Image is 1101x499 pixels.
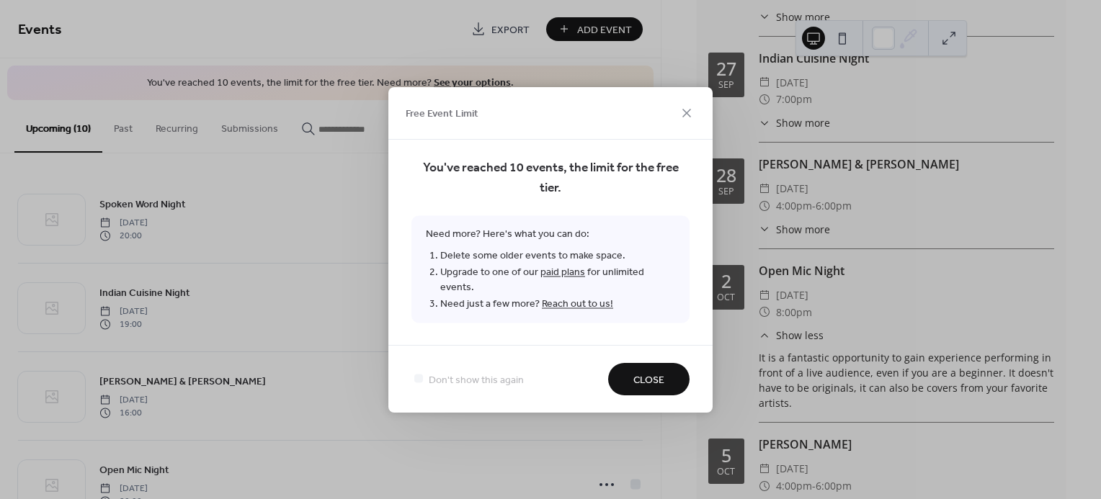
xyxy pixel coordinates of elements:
span: Free Event Limit [406,107,478,122]
a: paid plans [540,262,585,282]
li: Delete some older events to make space. [440,247,675,264]
span: You've reached 10 events, the limit for the free tier. [411,158,690,198]
span: Don't show this again [429,372,524,387]
span: Need more? Here's what you can do: [411,215,690,323]
li: Need just a few more? [440,295,675,312]
button: Close [608,363,690,395]
span: Close [633,372,664,387]
li: Upgrade to one of our for unlimited events. [440,264,675,295]
a: Reach out to us! [542,294,613,313]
